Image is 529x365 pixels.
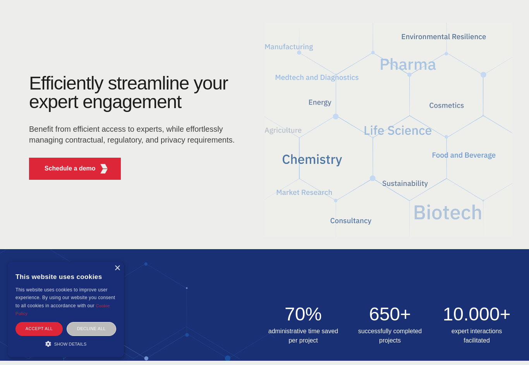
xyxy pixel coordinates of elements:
[15,287,115,308] span: This website uses cookies to improve user experience. By using our website you consent to all coo...
[15,303,110,316] a: Cookie Policy
[29,73,228,112] h1: Efficiently streamline your expert engagement
[490,328,529,365] div: Chat-widget
[15,267,116,286] div: This website uses cookies
[99,164,109,174] img: KGG Fifth Element RED
[264,305,342,324] h2: 70%
[54,342,87,346] span: Show details
[29,158,121,180] button: Schedule a demoKGG Fifth Element RED
[264,327,342,345] h3: administrative time saved per project
[29,124,240,145] p: Benefit from efficient access to experts, while effortlessly managing contractual, regulatory, an...
[15,322,63,336] div: Accept all
[438,305,515,324] h2: 10.000+
[15,340,116,348] div: Show details
[264,18,512,241] img: KGG Fifth Element RED
[351,305,429,324] h2: 650+
[114,265,120,271] div: Close
[438,327,515,345] h3: expert interactions facilitated
[351,327,429,345] h3: successfully completed projects
[490,328,529,365] iframe: Chat Widget
[67,322,116,336] div: Decline all
[45,164,96,173] p: Schedule a demo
